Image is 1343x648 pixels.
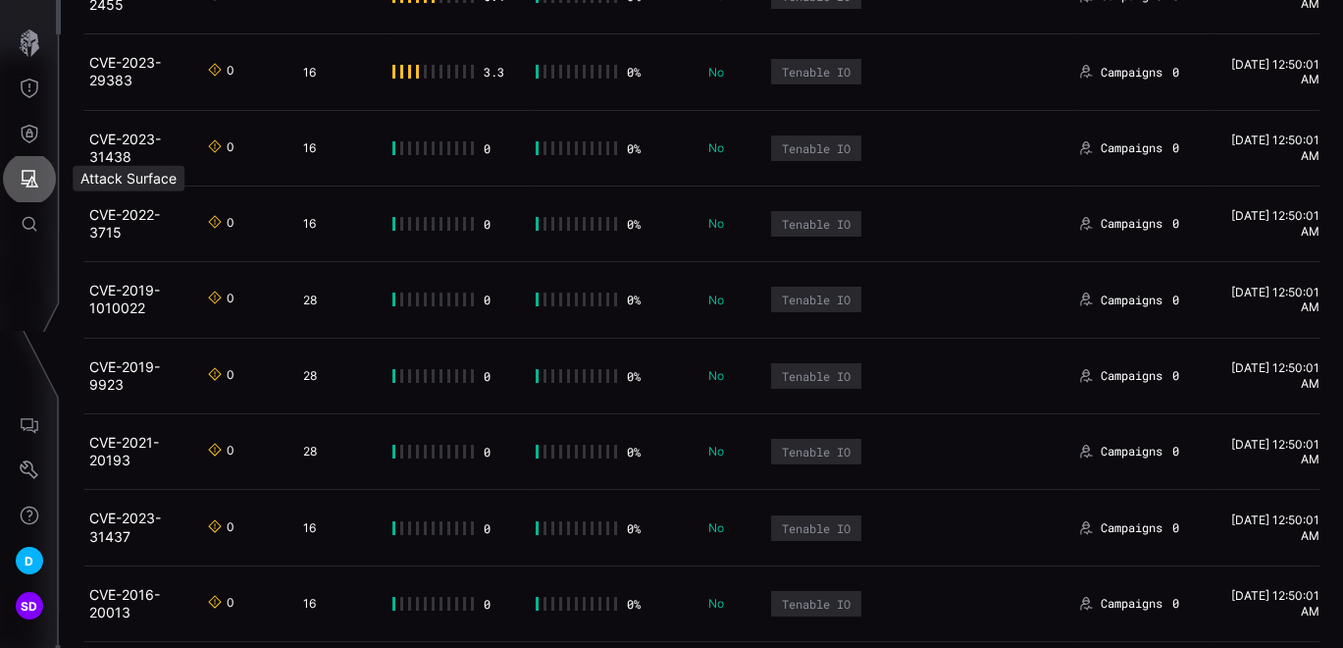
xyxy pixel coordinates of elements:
[89,131,161,165] a: CVE-2023-31438
[227,291,242,308] div: 0
[227,139,242,157] div: 0
[708,368,745,384] p: No
[782,369,851,383] div: Tenable IO
[1172,293,1179,308] span: 0
[708,293,745,308] p: No
[303,65,368,81] div: 16
[1101,65,1162,81] span: Campaigns
[1172,596,1179,612] span: 0
[227,63,242,81] div: 0
[484,217,505,231] div: 0
[25,551,33,571] span: D
[708,596,745,612] p: No
[1101,216,1162,232] span: Campaigns
[21,596,38,617] span: SD
[1231,513,1319,543] time: [DATE] 12:50:01 AM
[1231,588,1319,619] time: [DATE] 12:50:01 AM
[303,140,368,156] div: 16
[1101,140,1162,156] span: Campaigns
[782,293,851,306] div: Tenable IO
[73,166,184,191] div: Attack Surface
[89,586,160,621] a: CVE-2016-20013
[1101,444,1162,459] span: Campaigns
[782,521,851,535] div: Tenable IO
[627,65,648,79] div: 0 %
[227,595,242,613] div: 0
[484,445,505,459] div: 0
[303,368,368,384] div: 28
[303,596,368,612] div: 16
[627,521,648,535] div: 0 %
[89,510,161,544] a: CVE-2023-31437
[227,367,242,385] div: 0
[1101,520,1162,536] span: Campaigns
[1172,520,1179,536] span: 0
[227,519,242,537] div: 0
[1101,368,1162,384] span: Campaigns
[227,443,242,460] div: 0
[484,521,505,535] div: 0
[1172,140,1179,156] span: 0
[484,597,505,611] div: 0
[303,520,368,536] div: 16
[1172,444,1179,459] span: 0
[303,293,368,308] div: 28
[303,444,368,459] div: 28
[1101,596,1162,612] span: Campaigns
[89,54,161,88] a: CVE-2023-29383
[627,217,648,231] div: 0 %
[1231,208,1319,239] time: [DATE] 12:50:01 AM
[1101,293,1162,308] span: Campaigns
[303,216,368,232] div: 16
[782,141,851,155] div: Tenable IO
[484,293,505,306] div: 0
[708,444,745,459] p: No
[782,445,851,459] div: Tenable IO
[782,65,851,79] div: Tenable IO
[484,369,505,383] div: 0
[1172,65,1179,81] span: 0
[1172,216,1179,232] span: 0
[484,141,505,155] div: 0
[782,217,851,231] div: Tenable IO
[1231,285,1319,315] time: [DATE] 12:50:01 AM
[1,583,58,628] button: SD
[708,65,745,81] p: No
[708,520,745,536] p: No
[89,282,160,316] a: CVE-2019-1010022
[89,358,160,393] a: CVE-2019-9923
[627,293,648,306] div: 0 %
[1172,368,1179,384] span: 0
[627,597,648,611] div: 0 %
[484,65,505,79] div: 3.3
[708,140,745,156] p: No
[782,597,851,611] div: Tenable IO
[1231,57,1319,87] time: [DATE] 12:50:01 AM
[708,216,745,232] p: No
[627,141,648,155] div: 0 %
[227,215,242,233] div: 0
[1,538,58,583] button: D
[627,445,648,459] div: 0 %
[89,434,159,468] a: CVE-2021-20193
[89,206,160,241] a: CVE-2022-3715
[627,369,648,383] div: 0 %
[1231,133,1319,163] time: [DATE] 12:50:01 AM
[1231,360,1319,391] time: [DATE] 12:50:01 AM
[1231,437,1319,467] time: [DATE] 12:50:01 AM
